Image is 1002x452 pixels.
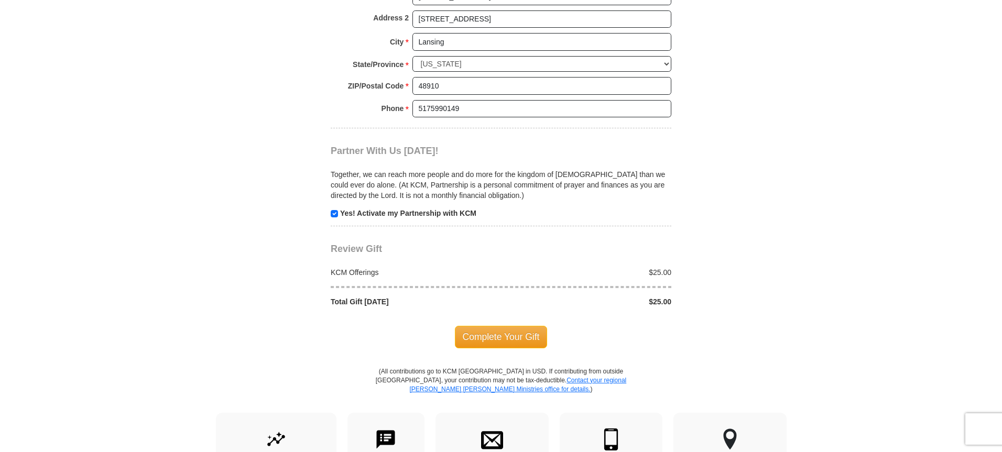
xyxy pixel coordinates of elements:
p: Together, we can reach more people and do more for the kingdom of [DEMOGRAPHIC_DATA] than we coul... [331,169,671,201]
img: text-to-give.svg [375,428,397,450]
img: other-region [723,428,737,450]
div: $25.00 [501,267,677,278]
span: Partner With Us [DATE]! [331,146,439,156]
p: (All contributions go to KCM [GEOGRAPHIC_DATA] in USD. If contributing from outside [GEOGRAPHIC_D... [375,367,627,413]
strong: State/Province [353,57,404,72]
span: Complete Your Gift [455,326,548,348]
strong: City [390,35,404,49]
img: envelope.svg [481,428,503,450]
strong: Address 2 [373,10,409,25]
img: mobile.svg [600,428,622,450]
a: Contact your regional [PERSON_NAME] [PERSON_NAME] Ministries office for details. [409,377,626,393]
div: Total Gift [DATE] [325,296,502,307]
img: give-by-stock.svg [265,428,287,450]
div: $25.00 [501,296,677,307]
strong: ZIP/Postal Code [348,79,404,93]
span: Review Gift [331,244,382,254]
div: KCM Offerings [325,267,502,278]
strong: Yes! Activate my Partnership with KCM [340,209,476,217]
strong: Phone [382,101,404,116]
